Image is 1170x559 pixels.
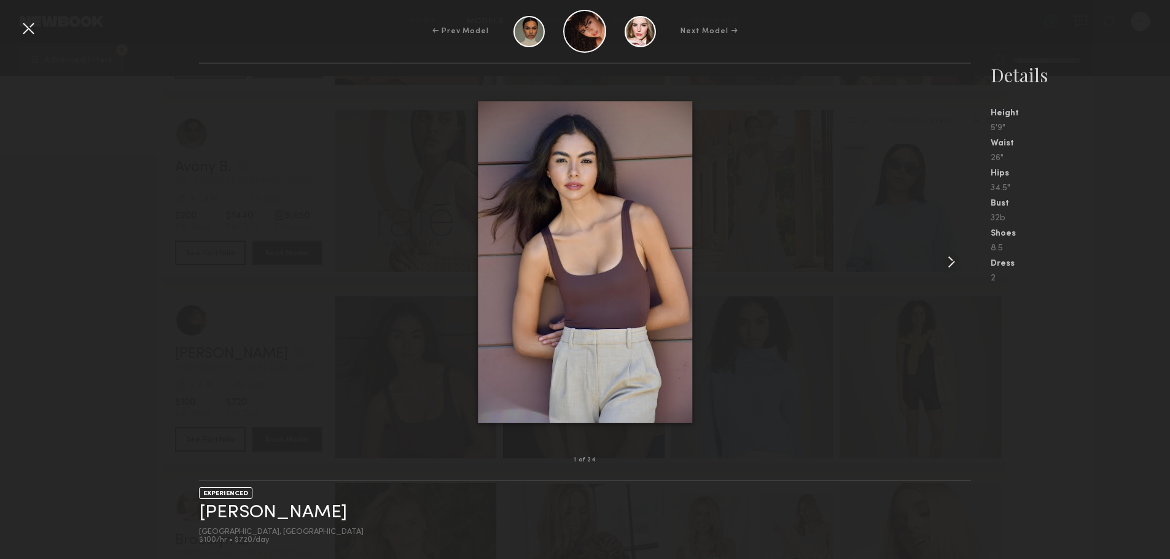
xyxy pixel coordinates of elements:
a: [PERSON_NAME] [199,503,347,522]
div: EXPERIENCED [199,487,252,499]
div: 8.5 [991,244,1170,253]
div: ← Prev Model [432,26,489,37]
div: Waist [991,139,1170,148]
div: Details [991,63,1170,87]
div: 26" [991,154,1170,163]
div: Dress [991,260,1170,268]
div: 32b [991,214,1170,223]
div: Hips [991,169,1170,178]
div: Next Model → [681,26,738,37]
div: 5'9" [991,124,1170,133]
div: Shoes [991,229,1170,238]
div: Bust [991,199,1170,208]
div: [GEOGRAPHIC_DATA], [GEOGRAPHIC_DATA] [199,528,364,536]
div: 34.5" [991,184,1170,193]
div: $100/hr • $720/day [199,536,364,544]
div: 2 [991,274,1170,283]
div: Height [991,109,1170,118]
div: 1 of 24 [574,457,596,463]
